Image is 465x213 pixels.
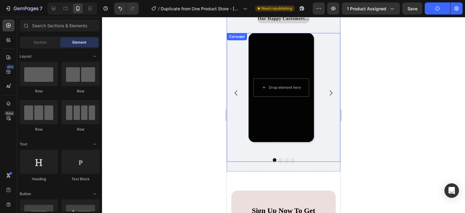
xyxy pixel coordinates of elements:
[61,127,100,132] div: Row
[1,17,19,22] div: Carousel
[6,65,15,69] div: 450
[20,88,58,94] div: Row
[34,40,47,45] span: Section
[61,88,100,94] div: Row
[96,68,113,85] button: Carousel Next Arrow
[22,16,87,125] div: Overlay
[20,127,58,132] div: Row
[161,5,241,12] span: Duplicate from One Product Store - [DATE] 19:55:56
[20,19,100,32] input: Search Sections & Elements
[10,189,104,198] p: Sign Up Now To Get
[158,5,160,12] span: /
[90,52,100,61] span: Toggle open
[64,141,68,145] button: Dot
[261,6,292,11] span: Need republishing
[407,6,417,11] span: Save
[1,68,18,85] button: Carousel Back Arrow
[72,40,86,45] span: Element
[58,141,62,145] button: Dot
[40,5,42,12] p: 7
[90,139,100,149] span: Toggle open
[61,176,100,182] div: Text Block
[5,111,15,116] div: Beta
[347,5,386,12] span: 1 product assigned
[342,2,400,15] button: 1 product assigned
[2,2,45,15] button: 7
[22,16,87,125] div: Background Image
[20,141,27,147] span: Text
[402,2,422,15] button: Save
[52,141,56,145] button: Dot
[20,176,58,182] div: Heading
[46,141,50,145] button: Dot
[90,189,100,199] span: Toggle open
[20,191,31,197] span: Button
[20,54,31,59] span: Layout
[227,17,340,213] iframe: Design area
[444,183,459,198] div: Open Intercom Messenger
[42,68,74,73] div: Drop element here
[114,2,139,15] div: Undo/Redo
